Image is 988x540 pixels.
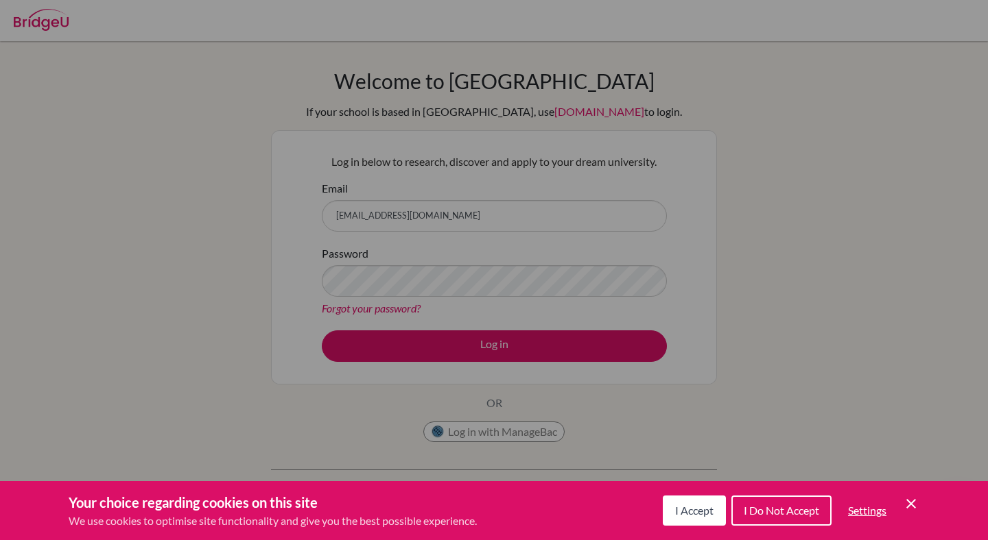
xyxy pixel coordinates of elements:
[69,492,477,513] h3: Your choice regarding cookies on this site
[848,504,886,517] span: Settings
[837,497,897,524] button: Settings
[675,504,714,517] span: I Accept
[69,513,477,529] p: We use cookies to optimise site functionality and give you the best possible experience.
[744,504,819,517] span: I Do Not Accept
[731,495,832,526] button: I Do Not Accept
[663,495,726,526] button: I Accept
[903,495,919,512] button: Save and close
